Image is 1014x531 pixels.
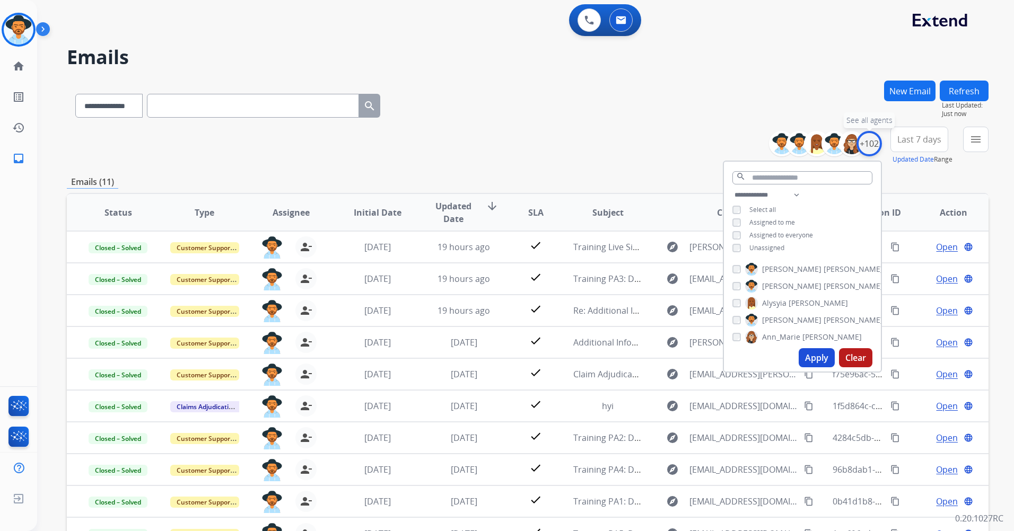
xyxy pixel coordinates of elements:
span: Select all [749,205,776,214]
span: Customer [717,206,758,219]
span: SLA [528,206,544,219]
span: 96b8dab1-0a94-4c0c-a7a7-7cd8ecfe62cb [833,464,994,475]
span: Subject [592,206,624,219]
button: New Email [884,81,936,101]
span: See all agents [846,115,893,126]
span: [PERSON_NAME] [789,298,848,308]
mat-icon: explore [666,272,679,285]
span: Closed – Solved [89,274,147,285]
mat-icon: person_remove [300,463,312,476]
mat-icon: search [363,100,376,112]
mat-icon: language [964,369,973,379]
mat-icon: language [964,401,973,411]
span: Assigned to me [749,218,795,227]
button: Apply [799,348,835,367]
span: 19 hours ago [438,273,490,285]
mat-icon: explore [666,304,679,317]
span: 19 hours ago [438,241,490,253]
mat-icon: content_copy [804,433,814,442]
span: Ann_Marie [762,332,800,342]
span: [PERSON_NAME][EMAIL_ADDRESS][PERSON_NAME][DOMAIN_NAME] [689,336,798,349]
button: Refresh [940,81,989,101]
span: [EMAIL_ADDRESS][DOMAIN_NAME] [689,495,798,508]
span: Training PA3: Do Not Assign ([PERSON_NAME]) [573,273,758,285]
mat-icon: language [964,338,973,347]
span: 0b41d1b8-7bd4-42ce-81ce-0fe811582f56 [833,495,993,507]
span: Open [936,241,958,253]
button: Last 7 days [890,127,948,152]
th: Action [902,194,989,231]
mat-icon: explore [666,431,679,444]
mat-icon: language [964,433,973,442]
span: Assigned to everyone [749,231,813,240]
span: Just now [942,110,989,118]
mat-icon: history [12,121,25,134]
mat-icon: content_copy [804,369,814,379]
span: Closed – Solved [89,401,147,412]
span: [DATE] [451,368,477,380]
span: Additional Information Needed [573,337,697,348]
mat-icon: language [964,465,973,474]
span: [EMAIL_ADDRESS][DOMAIN_NAME] [689,272,798,285]
span: [DATE] [364,400,391,412]
mat-icon: content_copy [890,306,900,315]
mat-icon: check [529,334,542,347]
span: Open [936,431,958,444]
span: Closed – Solved [89,369,147,380]
mat-icon: check [529,493,542,506]
span: Status [104,206,132,219]
mat-icon: person_remove [300,304,312,317]
img: avatar [4,15,33,45]
span: Claim Adjudication [573,368,648,380]
mat-icon: explore [666,368,679,380]
span: [DATE] [364,368,391,380]
span: Open [936,463,958,476]
div: +102 [856,131,882,156]
span: Open [936,272,958,285]
span: [DATE] [451,337,477,348]
button: Updated Date [893,155,934,164]
p: 0.20.1027RC [955,512,1003,525]
span: Last 7 days [897,137,941,141]
span: [PERSON_NAME] [824,281,883,291]
mat-icon: content_copy [804,465,814,474]
span: Customer Support [170,497,239,508]
mat-icon: person_remove [300,400,312,412]
span: [DATE] [364,337,391,348]
span: Customer Support [170,306,239,317]
span: [PERSON_NAME][EMAIL_ADDRESS][PERSON_NAME][DOMAIN_NAME] [689,241,798,253]
mat-icon: explore [666,495,679,508]
span: Open [936,304,958,317]
mat-icon: check [529,430,542,442]
button: Clear [839,348,872,367]
span: Updated Date [430,200,477,225]
mat-icon: content_copy [890,242,900,252]
span: [DATE] [451,464,477,475]
span: Customer Support [170,242,239,253]
span: Open [936,336,958,349]
img: agent-avatar [261,332,283,354]
span: Closed – Solved [89,465,147,476]
img: agent-avatar [261,491,283,513]
span: Training Live Sim: Do Not Assign ([PERSON_NAME]) [573,241,775,253]
mat-icon: menu [969,133,982,146]
mat-icon: language [964,497,973,506]
mat-icon: explore [666,241,679,253]
span: Customer Support [170,338,239,349]
span: [EMAIL_ADDRESS][DOMAIN_NAME] [689,431,798,444]
span: f75e96ac-5c70-48fc-ba7e-11571f7287cd [833,368,989,380]
mat-icon: person_remove [300,368,312,380]
mat-icon: content_copy [804,497,814,506]
mat-icon: content_copy [890,369,900,379]
span: [EMAIL_ADDRESS][PERSON_NAME][DOMAIN_NAME] [689,368,798,380]
mat-icon: content_copy [890,497,900,506]
span: Training PA2: Do Not Assign ([PERSON_NAME]) [573,432,758,444]
mat-icon: language [964,242,973,252]
span: Training PA4: Do Not Assign ([PERSON_NAME]) [573,464,758,475]
span: Unassigned [749,243,784,252]
span: [PERSON_NAME] [824,264,883,275]
span: Closed – Solved [89,306,147,317]
span: [PERSON_NAME] [802,332,862,342]
span: Customer Support [170,369,239,380]
h2: Emails [67,47,989,68]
